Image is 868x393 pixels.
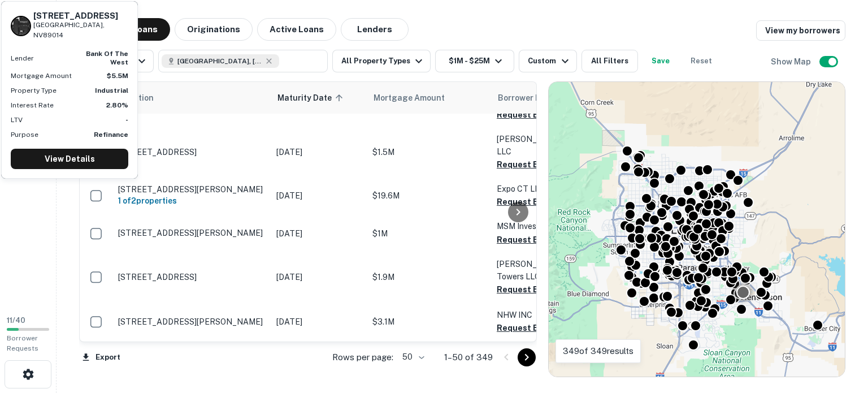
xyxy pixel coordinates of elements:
[497,195,588,209] button: Request Borrower Info
[518,348,536,366] button: Go to next page
[497,108,588,122] button: Request Borrower Info
[276,146,361,158] p: [DATE]
[11,85,57,96] p: Property Type
[94,131,128,139] strong: Refinance
[497,220,610,232] p: MSM Investments LLC
[497,158,588,171] button: Request Borrower Info
[11,100,54,110] p: Interest Rate
[491,82,615,114] th: Borrower Name
[277,91,346,105] span: Maturity Date
[106,101,128,109] strong: 2.80%
[444,351,493,364] p: 1–50 of 349
[118,272,265,282] p: [STREET_ADDRESS]
[276,227,361,240] p: [DATE]
[177,56,262,66] span: [GEOGRAPHIC_DATA], [GEOGRAPHIC_DATA], [GEOGRAPHIC_DATA]
[563,344,633,358] p: 349 of 349 results
[498,91,557,105] span: Borrower Name
[118,317,265,327] p: [STREET_ADDRESS][PERSON_NAME]
[276,316,361,328] p: [DATE]
[497,321,588,335] button: Request Borrower Info
[372,227,485,240] p: $1M
[435,50,514,72] button: $1M - $25M
[374,91,459,105] span: Mortgage Amount
[497,283,588,296] button: Request Borrower Info
[549,82,845,377] div: 0 0
[276,271,361,283] p: [DATE]
[79,349,123,366] button: Export
[643,50,679,72] button: Save your search to get updates of matches that match your search criteria.
[86,50,128,66] strong: bank of the west
[257,18,336,41] button: Active Loans
[107,72,128,80] strong: $5.5M
[497,309,610,321] p: NHW INC
[367,82,491,114] th: Mortgage Amount
[7,334,38,352] span: Borrower Requests
[276,189,361,202] p: [DATE]
[372,146,485,158] p: $1.5M
[118,228,265,238] p: [STREET_ADDRESS][PERSON_NAME]
[118,147,265,157] p: [STREET_ADDRESS]
[398,349,426,365] div: 50
[497,183,610,195] p: Expo CT LLC
[118,184,265,195] p: [STREET_ADDRESS][PERSON_NAME]
[11,129,38,140] p: Purpose
[528,54,571,68] div: Custom
[497,133,610,158] p: [PERSON_NAME] Holdings LLC
[175,18,253,41] button: Originations
[7,316,25,325] span: 11 / 40
[118,195,265,207] h6: 1 of 2 properties
[125,116,128,124] strong: -
[112,82,271,114] th: Location
[11,149,128,169] a: View Details
[811,303,868,357] iframe: Chat Widget
[756,20,845,41] a: View my borrowers
[372,189,485,202] p: $19.6M
[683,50,719,72] button: Reset
[271,82,367,114] th: Maturity Date
[519,50,576,72] button: Custom
[341,18,409,41] button: Lenders
[771,55,813,68] h6: Show Map
[332,351,393,364] p: Rows per page:
[95,87,128,94] strong: Industrial
[372,316,485,328] p: $3.1M
[11,53,34,63] p: Lender
[11,115,23,125] p: LTV
[11,71,72,81] p: Mortgage Amount
[33,20,128,41] p: [GEOGRAPHIC_DATA], NV89014
[372,271,485,283] p: $1.9M
[497,258,610,283] p: [PERSON_NAME] Down Towers LLC
[581,50,638,72] button: All Filters
[33,11,128,21] h6: [STREET_ADDRESS]
[332,50,431,72] button: All Property Types
[497,233,588,247] button: Request Borrower Info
